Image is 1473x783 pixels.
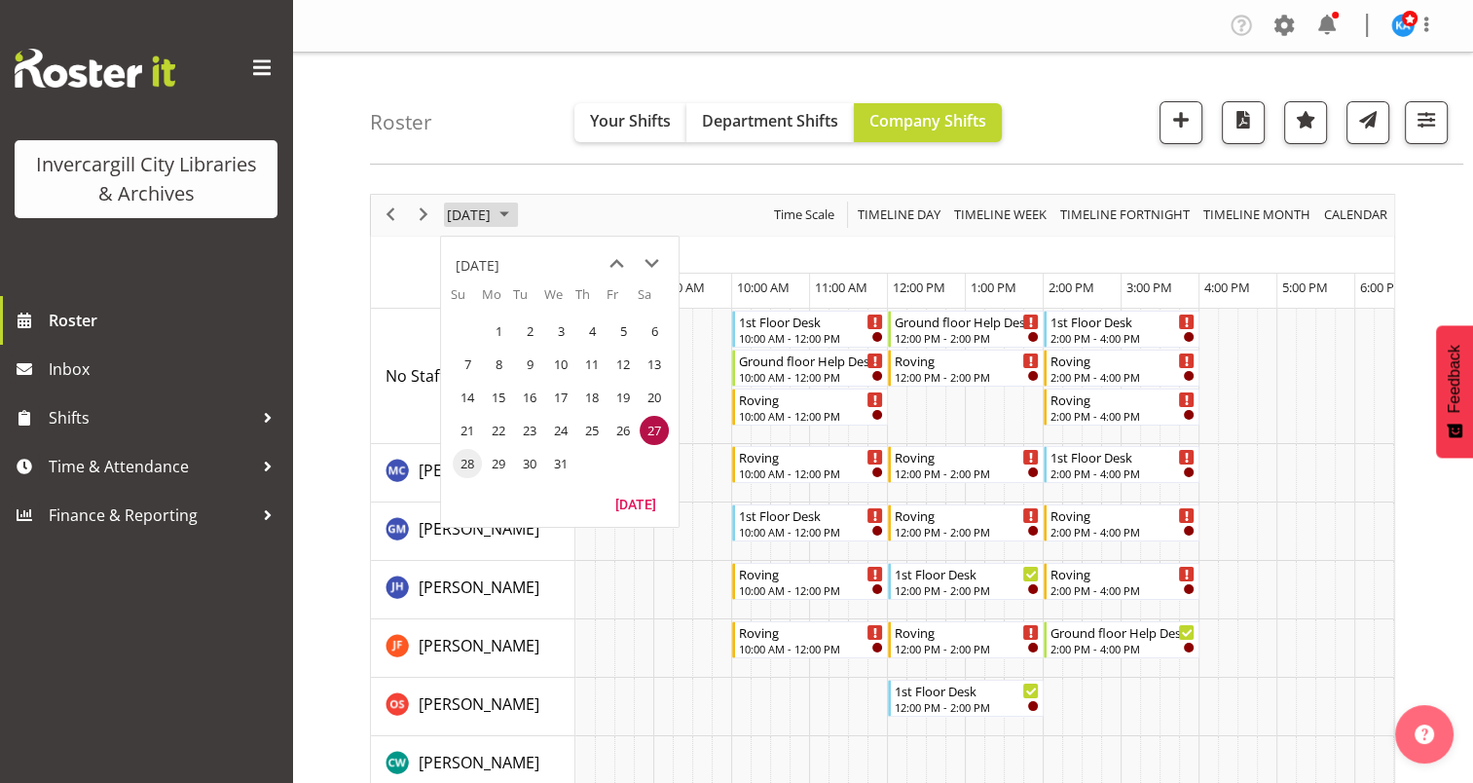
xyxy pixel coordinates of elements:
button: Add a new shift [1160,101,1202,144]
div: Aurora Catu"s event - 1st Floor Desk Begin From Saturday, December 27, 2025 at 2:00:00 PM GMT+13:... [1044,446,1199,483]
div: 1st Floor Desk [739,312,883,331]
th: We [544,285,575,315]
div: 2:00 PM - 4:00 PM [1050,330,1195,346]
span: Time Scale [772,203,836,227]
span: Saturday, December 13, 2025 [640,350,669,379]
div: 1st Floor Desk [895,681,1039,700]
td: Saturday, December 27, 2025 [638,414,669,447]
span: No Staff Member [386,365,511,387]
div: Gabriel McKay Smith"s event - Roving Begin From Saturday, December 27, 2025 at 2:00:00 PM GMT+13:... [1044,504,1199,541]
img: help-xxl-2.png [1415,725,1434,744]
div: Roving [895,505,1039,525]
span: Monday, December 15, 2025 [484,383,513,412]
div: Jillian Hunter"s event - Roving Begin From Saturday, December 27, 2025 at 10:00:00 AM GMT+13:00 E... [732,563,888,600]
span: [PERSON_NAME] [419,752,539,773]
span: Thursday, December 25, 2025 [577,416,607,445]
span: Monday, December 1, 2025 [484,317,513,346]
div: 10:00 AM - 12:00 PM [739,524,883,540]
button: Fortnight [1057,203,1194,227]
span: 12:00 PM [893,279,945,296]
span: Tuesday, December 2, 2025 [515,317,544,346]
span: Wednesday, December 31, 2025 [546,449,575,478]
div: 2:00 PM - 4:00 PM [1050,524,1195,540]
td: Aurora Catu resource [371,444,575,503]
div: Roving [895,447,1039,466]
th: Fr [607,285,638,315]
button: Timeline Month [1200,203,1314,227]
div: Joanne Forbes"s event - Roving Begin From Saturday, December 27, 2025 at 10:00:00 AM GMT+13:00 En... [732,621,888,658]
span: Timeline Month [1201,203,1312,227]
button: Month [1321,203,1391,227]
span: Tuesday, December 30, 2025 [515,449,544,478]
div: Roving [739,564,883,583]
th: Th [575,285,607,315]
span: Monday, December 22, 2025 [484,416,513,445]
div: 12:00 PM - 2:00 PM [895,466,1039,481]
button: Filter Shifts [1405,101,1448,144]
span: Your Shifts [590,110,671,131]
a: [PERSON_NAME] [419,517,539,541]
span: Thursday, December 4, 2025 [577,317,607,346]
div: Roving [895,622,1039,642]
span: [PERSON_NAME] [419,518,539,540]
div: Gabriel McKay Smith"s event - Roving Begin From Saturday, December 27, 2025 at 12:00:00 PM GMT+13... [888,504,1044,541]
span: Finance & Reporting [49,501,253,530]
button: Highlight an important date within the roster. [1284,101,1327,144]
th: Mo [482,285,513,315]
td: Olivia Stanley resource [371,678,575,736]
div: Roving [1050,390,1195,409]
span: Tuesday, December 16, 2025 [515,383,544,412]
div: 1st Floor Desk [739,505,883,525]
div: title [456,246,499,285]
span: 10:00 AM [737,279,790,296]
button: Next [411,203,437,227]
div: 10:00 AM - 12:00 PM [739,466,883,481]
div: 2:00 PM - 4:00 PM [1050,369,1195,385]
div: 10:00 AM - 12:00 PM [739,369,883,385]
div: No Staff Member"s event - Roving Begin From Saturday, December 27, 2025 at 2:00:00 PM GMT+13:00 E... [1044,389,1199,426]
button: Timeline Week [951,203,1050,227]
span: Tuesday, December 23, 2025 [515,416,544,445]
div: Ground floor Help Desk [1050,622,1195,642]
span: Department Shifts [702,110,838,131]
td: Joanne Forbes resource [371,619,575,678]
button: previous month [599,246,634,281]
span: [PERSON_NAME] [419,577,539,598]
button: Department Shifts [686,103,854,142]
button: Your Shifts [574,103,686,142]
span: Thursday, December 11, 2025 [577,350,607,379]
div: Gabriel McKay Smith"s event - 1st Floor Desk Begin From Saturday, December 27, 2025 at 10:00:00 A... [732,504,888,541]
div: previous period [374,195,407,236]
div: December 27, 2025 [440,195,521,236]
div: 1st Floor Desk [895,564,1039,583]
div: Roving [1050,564,1195,583]
button: December 2025 [444,203,518,227]
span: [PERSON_NAME] [419,635,539,656]
span: Wednesday, December 3, 2025 [546,317,575,346]
div: Roving [1050,505,1195,525]
div: Joanne Forbes"s event - Roving Begin From Saturday, December 27, 2025 at 12:00:00 PM GMT+13:00 En... [888,621,1044,658]
span: Sunday, December 21, 2025 [453,416,482,445]
th: Tu [513,285,544,315]
div: No Staff Member"s event - 1st Floor Desk Begin From Saturday, December 27, 2025 at 10:00:00 AM GM... [732,311,888,348]
div: 2:00 PM - 4:00 PM [1050,466,1195,481]
span: Thursday, December 18, 2025 [577,383,607,412]
a: [PERSON_NAME] [419,459,539,482]
div: Jillian Hunter"s event - 1st Floor Desk Begin From Saturday, December 27, 2025 at 12:00:00 PM GMT... [888,563,1044,600]
span: Sunday, December 28, 2025 [453,449,482,478]
span: Friday, December 5, 2025 [608,317,638,346]
span: 6:00 PM [1360,279,1406,296]
button: Download a PDF of the roster for the current day [1222,101,1265,144]
button: Company Shifts [854,103,1002,142]
div: Invercargill City Libraries & Archives [34,150,258,208]
span: Company Shifts [869,110,986,131]
button: Send a list of all shifts for the selected filtered period to all rostered employees. [1346,101,1389,144]
span: Sunday, December 7, 2025 [453,350,482,379]
div: Aurora Catu"s event - Roving Begin From Saturday, December 27, 2025 at 12:00:00 PM GMT+13:00 Ends... [888,446,1044,483]
span: Roster [49,306,282,335]
div: Roving [739,447,883,466]
td: No Staff Member resource [371,309,575,444]
div: Ground floor Help Desk [739,351,883,370]
span: calendar [1322,203,1389,227]
div: Aurora Catu"s event - Roving Begin From Saturday, December 27, 2025 at 10:00:00 AM GMT+13:00 Ends... [732,446,888,483]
